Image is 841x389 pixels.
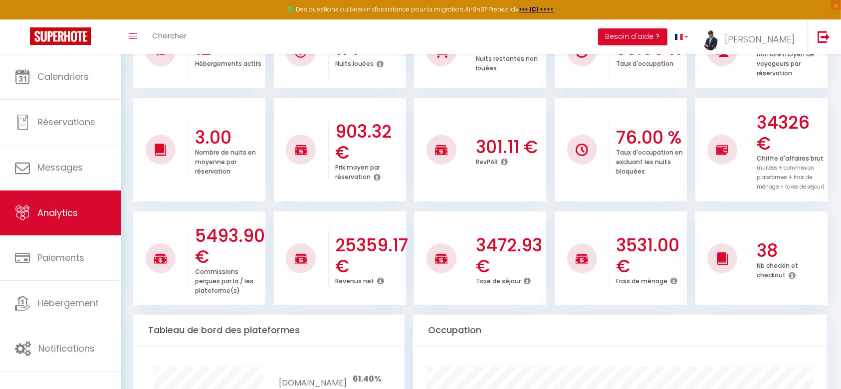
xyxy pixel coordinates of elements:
[335,161,380,181] p: Prix moyen par réservation
[37,116,95,128] span: Réservations
[476,137,544,158] h3: 301.11 €
[30,27,91,45] img: Super Booking
[152,30,187,41] span: Chercher
[335,235,403,277] h3: 25359.17 €
[37,70,89,83] span: Calendriers
[617,235,684,277] h3: 3531.00 €
[413,315,827,346] div: Occupation
[757,112,825,154] h3: 34326 €
[617,275,668,285] p: Frais de ménage
[133,315,405,346] div: Tableau de bord des plateformes
[519,5,554,13] a: >>> ICI <<<<
[757,48,814,77] p: Nombre moyen de voyageurs par réservation
[476,275,521,285] p: Taxe de séjour
[38,342,95,355] span: Notifications
[335,121,403,163] h3: 903.32 €
[37,251,84,264] span: Paiements
[37,206,78,219] span: Analytics
[145,19,194,54] a: Chercher
[335,275,374,285] p: Revenus net
[37,297,99,309] span: Hébergement
[37,161,83,174] span: Messages
[757,240,825,261] h3: 38
[335,57,374,68] p: Nuits louées
[617,57,674,68] p: Taux d'occupation
[195,127,263,148] h3: 3.00
[598,28,667,45] button: Besoin d'aide ?
[353,373,381,385] span: 61.40%
[195,265,253,295] p: Commissions perçues par la / les plateforme(s)
[195,225,263,267] h3: 5493.90 €
[476,52,538,72] p: Nuits restantes non louées
[696,19,807,54] a: ... [PERSON_NAME]
[195,57,261,68] p: Hébergements actifs
[716,144,729,156] img: NO IMAGE
[476,235,544,277] h3: 3472.93 €
[476,156,498,166] p: RevPAR
[617,127,684,148] h3: 76.00 %
[757,164,825,191] span: (nuitées + commission plateformes + frais de ménage + taxes de séjour)
[617,146,683,176] p: Taux d'occupation en excluant les nuits bloquées
[576,144,588,156] img: NO IMAGE
[757,152,825,191] p: Chiffre d'affaires brut
[703,28,718,50] img: ...
[725,33,795,45] span: [PERSON_NAME]
[818,30,830,43] img: logout
[195,146,256,176] p: Nombre de nuits en moyenne par réservation
[757,259,798,279] p: Nb checkin et checkout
